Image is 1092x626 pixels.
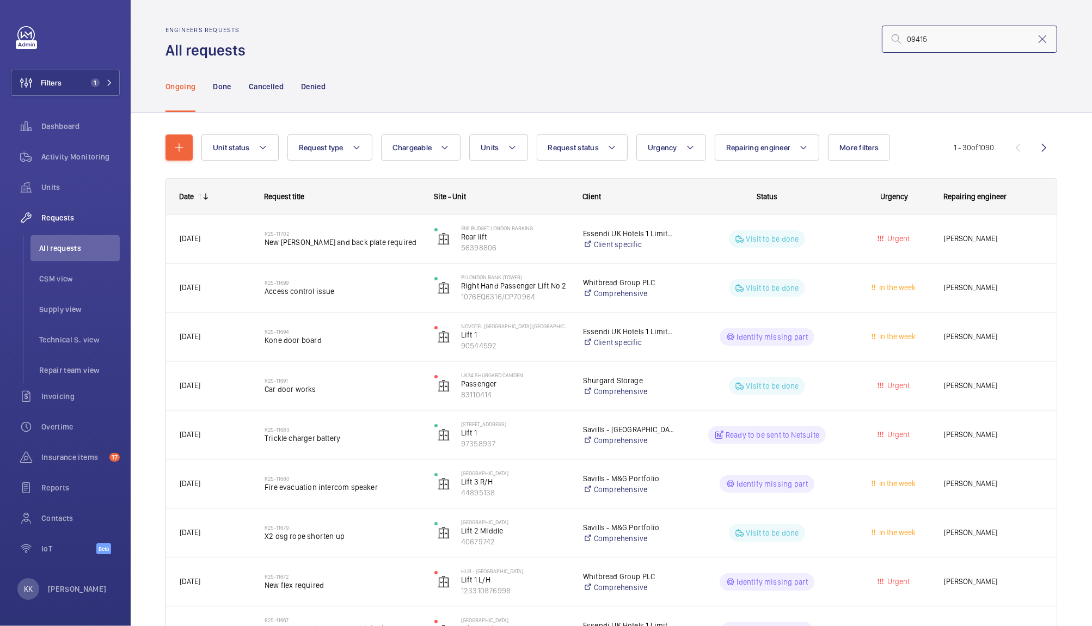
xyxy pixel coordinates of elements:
[265,573,420,580] h2: R25-11672
[878,283,916,292] span: In the week
[265,279,420,286] h2: R25-11699
[828,134,890,161] button: More filters
[166,410,1057,459] div: Press SPACE to select this row.
[461,574,569,585] p: Lift 1 L/H
[24,584,33,594] p: KK
[461,372,569,378] p: UK34 Shurgard Camden
[583,239,675,250] a: Client specific
[11,70,120,96] button: Filters1
[91,78,100,87] span: 1
[461,525,569,536] p: Lift 2 Middle
[971,143,978,152] span: of
[582,192,601,201] span: Client
[461,291,569,302] p: 1076EQ6316/CP70964
[39,273,120,284] span: CSM view
[109,453,120,462] span: 17
[461,476,569,487] p: Lift 3 R/H
[461,389,569,400] p: 83110414
[886,577,910,586] span: Urgent
[954,144,994,151] span: 1 - 30 1090
[878,528,916,537] span: In the week
[461,340,569,351] p: 90544592
[839,143,879,152] span: More filters
[944,526,1043,539] span: [PERSON_NAME]
[265,580,420,591] span: New flex required
[583,571,675,582] p: Whitbread Group PLC
[39,304,120,315] span: Supply view
[737,332,808,342] p: Identify missing part
[392,143,432,152] span: Chargeable
[166,263,1057,312] div: Press SPACE to select this row.
[299,143,343,152] span: Request type
[583,533,675,544] a: Comprehensive
[265,482,420,493] span: Fire evacuation intercom speaker
[437,281,450,294] img: elevator.svg
[41,391,120,402] span: Invoicing
[583,522,675,533] p: Savills - M&G Portfolio
[166,557,1057,606] div: Press SPACE to select this row.
[746,380,799,391] p: Visit to be done
[878,332,916,341] span: In the week
[41,513,120,524] span: Contacts
[481,143,499,152] span: Units
[180,430,200,439] span: [DATE]
[39,334,120,345] span: Technical S. view
[180,283,200,292] span: [DATE]
[461,225,569,231] p: IBIS BUDGET LONDON BARKING
[265,531,420,542] span: X2 osg rope shorten up
[461,323,569,329] p: NOVOTEL [GEOGRAPHIC_DATA] [GEOGRAPHIC_DATA]
[461,329,569,340] p: Lift 1
[886,381,910,390] span: Urgent
[41,212,120,223] span: Requests
[265,433,420,444] span: Trickle charger battery
[944,428,1043,441] span: [PERSON_NAME]
[461,274,569,280] p: PI London Bank (Tower)
[41,452,105,463] span: Insurance items
[179,192,194,201] div: Date
[636,134,706,161] button: Urgency
[41,482,120,493] span: Reports
[265,237,420,248] span: New [PERSON_NAME] and back plate required
[96,543,111,554] span: Beta
[381,134,461,161] button: Chargeable
[944,477,1043,490] span: [PERSON_NAME]
[213,143,250,152] span: Unit status
[583,326,675,337] p: Essendi UK Hotels 1 Limited
[165,81,195,92] p: Ongoing
[41,151,120,162] span: Activity Monitoring
[648,143,677,152] span: Urgency
[583,435,675,446] a: Comprehensive
[583,375,675,386] p: Shurgard Storage
[944,330,1043,343] span: [PERSON_NAME]
[180,234,200,243] span: [DATE]
[437,526,450,539] img: elevator.svg
[583,582,675,593] a: Comprehensive
[41,543,96,554] span: IoT
[886,430,910,439] span: Urgent
[461,470,569,476] p: [GEOGRAPHIC_DATA]
[265,475,420,482] h2: R25-11680
[437,575,450,588] img: elevator.svg
[265,328,420,335] h2: R25-11694
[41,77,62,88] span: Filters
[180,528,200,537] span: [DATE]
[39,365,120,376] span: Repair team view
[583,337,675,348] a: Client specific
[287,134,372,161] button: Request type
[461,280,569,291] p: Right Hand Passenger Lift No 2
[583,277,675,288] p: Whitbread Group PLC
[746,283,799,293] p: Visit to be done
[265,286,420,297] span: Access control issue
[461,242,569,253] p: 56398806
[264,192,304,201] span: Request title
[583,473,675,484] p: Savills - M&G Portfolio
[715,134,820,161] button: Repairing engineer
[461,585,569,596] p: 123310876998
[737,576,808,587] p: Identify missing part
[165,26,252,34] h2: Engineers requests
[166,508,1057,557] div: Press SPACE to select this row.
[180,577,200,586] span: [DATE]
[265,384,420,395] span: Car door works
[726,143,791,152] span: Repairing engineer
[437,232,450,246] img: elevator.svg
